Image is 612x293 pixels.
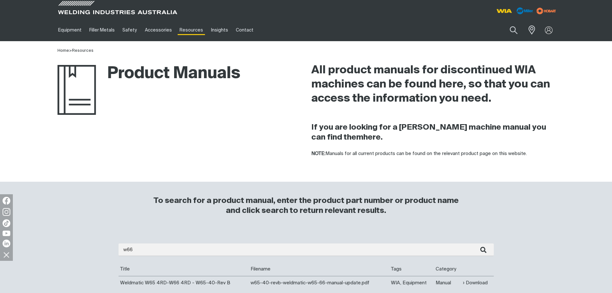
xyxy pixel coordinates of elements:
a: here. [363,133,383,141]
button: Search products [503,23,525,38]
a: Equipment [54,19,85,41]
p: Manuals for all current products can be found on the relevant product page on this website. [311,150,555,158]
td: Manual [434,276,461,289]
strong: NOTE: [311,151,325,156]
a: Insights [207,19,232,41]
h2: All product manuals for discontinued WIA machines can be found here, so that you can access the i... [311,63,555,106]
a: Resources [176,19,207,41]
nav: Main [54,19,432,41]
span: > [69,49,72,53]
a: Resources [72,49,93,53]
a: Contact [232,19,257,41]
img: TikTok [3,219,10,227]
td: Weldmatic W65 4RD-W66 4RD - W65-40-Rev B [119,276,249,289]
img: miller [535,6,558,16]
img: hide socials [1,249,12,260]
img: Facebook [3,197,10,205]
h1: Product Manuals [58,63,240,84]
td: w65-40-revb-weldmatic-w65-66-manual-update.pdf [249,276,389,289]
th: Category [434,262,461,276]
a: Accessories [141,19,176,41]
a: Home [58,49,69,53]
img: YouTube [3,231,10,236]
h3: To search for a product manual, enter the product part number or product name and click search to... [151,196,462,216]
th: Tags [389,262,434,276]
img: LinkedIn [3,240,10,247]
img: Instagram [3,208,10,216]
a: Safety [119,19,141,41]
input: Enter search... [119,243,494,256]
a: Filler Metals [85,19,119,41]
td: WIA, Equipment [389,276,434,289]
strong: If you are looking for a [PERSON_NAME] machine manual you can find them [311,124,546,141]
a: Download [463,279,488,287]
input: Product name or item number... [494,23,524,38]
th: Title [119,262,249,276]
th: Filename [249,262,389,276]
